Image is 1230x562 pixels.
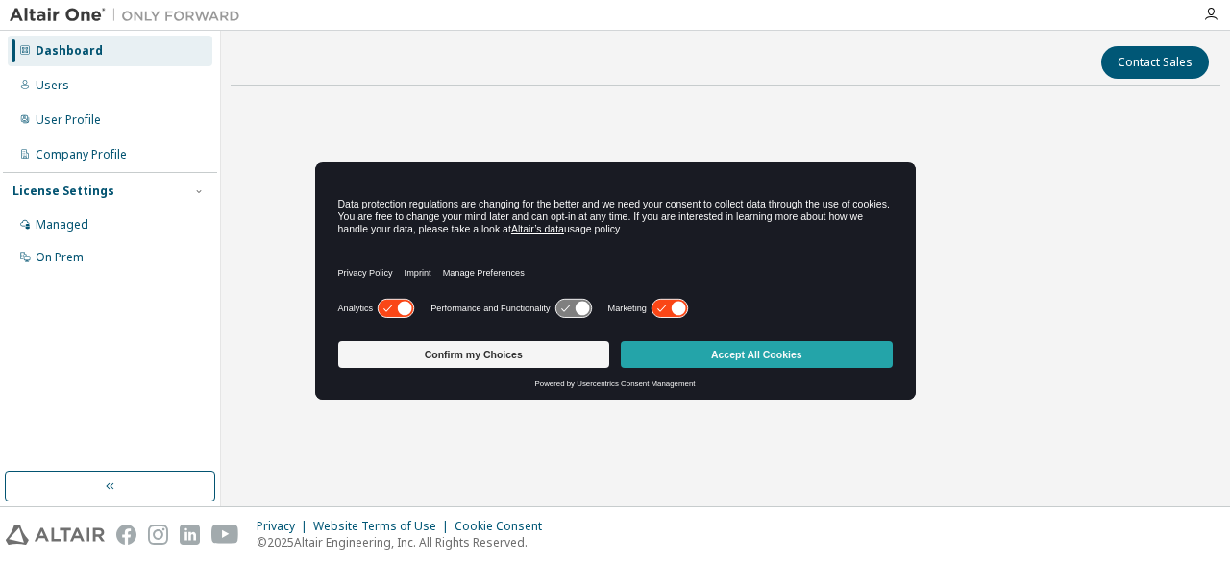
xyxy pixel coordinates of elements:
div: Cookie Consent [455,519,553,534]
div: Users [36,78,69,93]
img: facebook.svg [116,525,136,545]
div: On Prem [36,250,84,265]
button: Contact Sales [1101,46,1209,79]
div: Website Terms of Use [313,519,455,534]
div: Dashboard [36,43,103,59]
img: altair_logo.svg [6,525,105,545]
div: Managed [36,217,88,232]
img: instagram.svg [148,525,168,545]
img: linkedin.svg [180,525,200,545]
div: License Settings [12,183,114,199]
div: Privacy [257,519,313,534]
img: Altair One [10,6,250,25]
p: © 2025 Altair Engineering, Inc. All Rights Reserved. [257,534,553,550]
div: User Profile [36,112,101,128]
img: youtube.svg [211,525,239,545]
div: Company Profile [36,147,127,162]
